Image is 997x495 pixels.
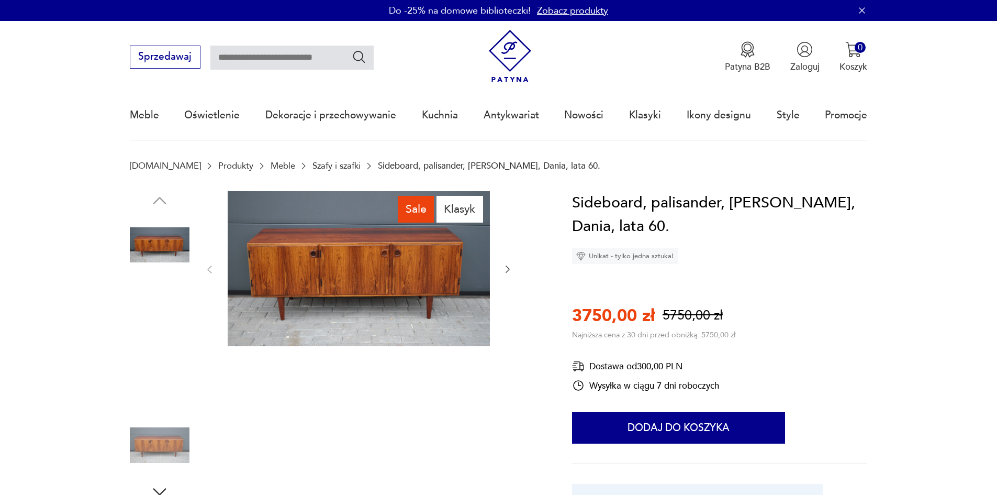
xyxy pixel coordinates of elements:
a: Sprzedawaj [130,53,200,62]
a: Zobacz produkty [537,4,608,17]
p: Sideboard, palisander, [PERSON_NAME], Dania, lata 60. [378,161,600,171]
p: Zaloguj [790,61,820,73]
img: Zdjęcie produktu Sideboard, palisander, Svend Ellekjaer, Dania, lata 60. [130,215,189,275]
a: Meble [271,161,295,171]
a: Oświetlenie [184,91,240,139]
img: Zdjęcie produktu Sideboard, palisander, Svend Ellekjaer, Dania, lata 60. [130,282,189,342]
img: Ikona dostawy [572,360,585,373]
div: Klasyk [436,196,483,222]
img: Ikona diamentu [576,251,586,261]
div: Dostawa od 300,00 PLN [572,360,719,373]
button: Dodaj do koszyka [572,412,785,444]
a: Ikony designu [687,91,751,139]
a: Szafy i szafki [312,161,361,171]
a: Ikona medaluPatyna B2B [725,41,770,73]
a: Nowości [564,91,603,139]
button: 0Koszyk [839,41,867,73]
img: Zdjęcie produktu Sideboard, palisander, Svend Ellekjaer, Dania, lata 60. [130,415,189,475]
a: Style [777,91,800,139]
a: Promocje [825,91,867,139]
p: Najniższa cena z 30 dni przed obniżką: 5750,00 zł [572,330,735,340]
p: 3750,00 zł [572,304,655,327]
div: Wysyłka w ciągu 7 dni roboczych [572,379,719,392]
a: Dekoracje i przechowywanie [265,91,396,139]
p: Do -25% na domowe biblioteczki! [389,4,531,17]
img: Ikonka użytkownika [797,41,813,58]
img: Ikona medalu [740,41,756,58]
p: Koszyk [839,61,867,73]
button: Patyna B2B [725,41,770,73]
button: Sprzedawaj [130,46,200,69]
div: Sale [398,196,434,222]
img: Ikona koszyka [845,41,861,58]
p: 5750,00 zł [663,306,723,325]
img: Zdjęcie produktu Sideboard, palisander, Svend Ellekjaer, Dania, lata 60. [228,191,490,346]
h1: Sideboard, palisander, [PERSON_NAME], Dania, lata 60. [572,191,867,239]
img: Patyna - sklep z meblami i dekoracjami vintage [484,30,536,83]
a: Kuchnia [422,91,458,139]
div: Unikat - tylko jedna sztuka! [572,248,678,264]
img: Zdjęcie produktu Sideboard, palisander, Svend Ellekjaer, Dania, lata 60. [130,349,189,409]
a: [DOMAIN_NAME] [130,161,201,171]
p: Patyna B2B [725,61,770,73]
a: Antykwariat [484,91,539,139]
a: Klasyki [629,91,661,139]
button: Szukaj [352,49,367,64]
button: Zaloguj [790,41,820,73]
a: Meble [130,91,159,139]
div: 0 [855,42,866,53]
a: Produkty [218,161,253,171]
